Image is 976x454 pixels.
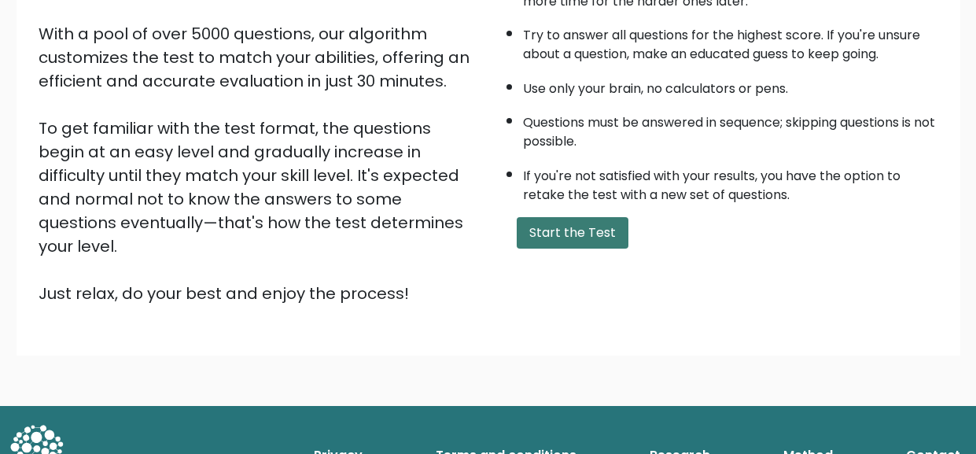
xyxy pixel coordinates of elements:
[523,72,938,98] li: Use only your brain, no calculators or pens.
[517,217,628,249] button: Start the Test
[523,105,938,151] li: Questions must be answered in sequence; skipping questions is not possible.
[523,18,938,64] li: Try to answer all questions for the highest score. If you're unsure about a question, make an edu...
[523,159,938,205] li: If you're not satisfied with your results, you have the option to retake the test with a new set ...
